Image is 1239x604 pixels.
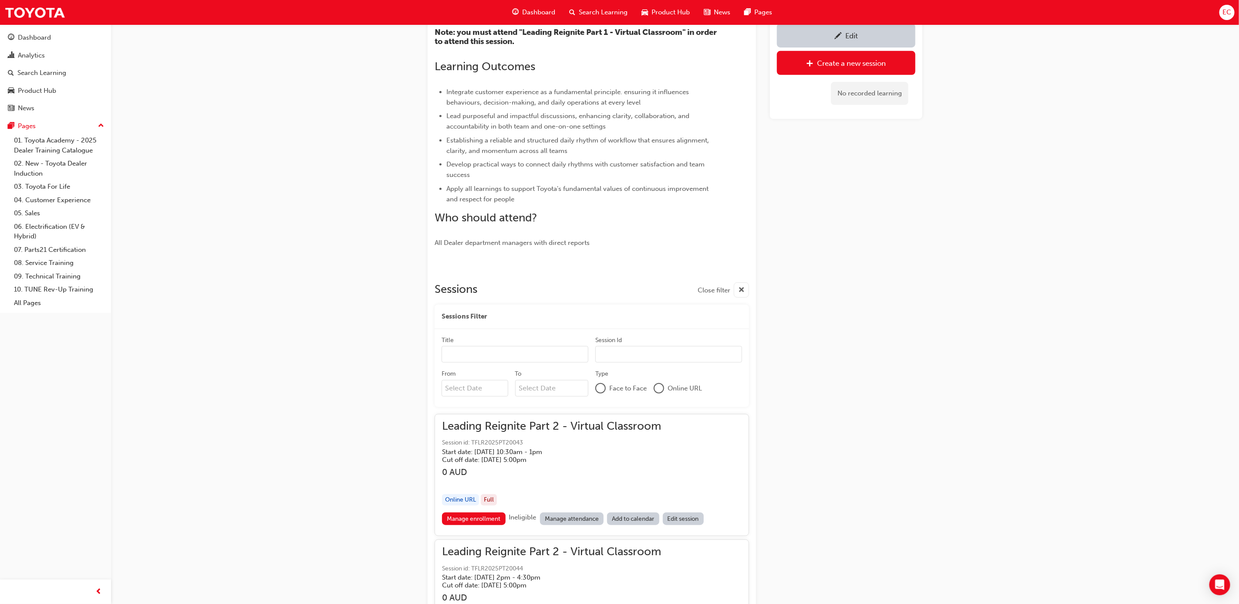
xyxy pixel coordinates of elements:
[579,7,628,17] span: Search Learning
[435,239,590,247] span: All Dealer department managers with direct reports
[831,82,908,105] div: No recorded learning
[435,60,535,73] span: Learning Outcomes
[512,7,519,18] span: guage-icon
[10,157,108,180] a: 02. New - Toyota Dealer Induction
[635,3,697,21] a: car-iconProduct Hub
[442,380,508,397] input: From
[8,105,14,112] span: news-icon
[1209,574,1230,595] div: Open Intercom Messenger
[505,3,562,21] a: guage-iconDashboard
[3,118,108,134] button: Pages
[777,24,915,48] a: Edit
[607,512,659,525] a: Add to calendar
[595,346,742,363] input: Session Id
[10,243,108,257] a: 07. Parts21 Certification
[3,28,108,118] button: DashboardAnalyticsSearch LearningProduct HubNews
[697,3,737,21] a: news-iconNews
[737,3,779,21] a: pages-iconPages
[442,494,479,506] div: Online URL
[3,83,108,99] a: Product Hub
[698,282,749,298] button: Close filter
[18,86,56,96] div: Product Hub
[442,336,454,345] div: Title
[435,282,477,298] h2: Sessions
[562,3,635,21] a: search-iconSearch Learning
[10,283,108,296] a: 10. TUNE Rev-Up Training
[817,59,886,68] div: Create a new session
[442,512,506,525] a: Manage enrollment
[509,513,537,521] span: Ineligible
[641,7,648,18] span: car-icon
[515,370,522,378] div: To
[595,336,622,345] div: Session Id
[663,512,704,525] a: Edit session
[540,512,604,525] a: Manage attendance
[98,120,104,132] span: up-icon
[515,380,589,397] input: To
[8,34,14,42] span: guage-icon
[845,31,858,40] div: Edit
[442,370,456,378] div: From
[8,69,14,77] span: search-icon
[698,285,730,295] span: Close filter
[738,285,745,296] span: cross-icon
[10,134,108,157] a: 01. Toyota Academy - 2025 Dealer Training Catalogue
[754,7,772,17] span: Pages
[446,185,710,203] span: Apply all learnings to support Toyota's fundamental values of continuous improvement and respect ...
[834,32,842,41] span: pencil-icon
[442,312,487,322] span: Sessions Filter
[18,121,36,131] div: Pages
[442,346,588,363] input: Title
[3,65,108,81] a: Search Learning
[1222,7,1231,17] span: EC
[17,68,66,78] div: Search Learning
[10,193,108,207] a: 04. Customer Experience
[10,220,108,243] a: 06. Electrification (EV & Hybrid)
[446,136,711,155] span: Establishing a reliable and structured daily rhythm of workflow that ensures alignment, clarity, ...
[3,30,108,46] a: Dashboard
[704,7,710,18] span: news-icon
[652,7,690,17] span: Product Hub
[595,370,608,378] div: Type
[522,7,555,17] span: Dashboard
[446,88,691,106] span: Integrate customer experience as a fundamental principle. ensuring it influences behaviours, deci...
[609,383,647,394] span: Face to Face
[442,421,742,529] button: Leading Reignite Part 2 - Virtual ClassroomSession id: TFLR2025PT20043Start date: [DATE] 10:30am ...
[442,467,661,477] h3: 0 AUD
[3,48,108,64] a: Analytics
[807,60,814,68] span: plus-icon
[446,160,706,179] span: Develop practical ways to connect daily rhythms with customer satisfaction and team success
[442,456,647,464] h5: Cut off date: [DATE] 5:00pm
[442,581,647,589] h5: Cut off date: [DATE] 5:00pm
[18,33,51,43] div: Dashboard
[442,438,661,448] span: Session id: TFLR2025PT20043
[668,383,702,394] span: Online URL
[744,7,751,18] span: pages-icon
[10,296,108,310] a: All Pages
[435,211,537,224] span: Who should attend?
[569,7,575,18] span: search-icon
[3,100,108,116] a: News
[10,256,108,270] a: 08. Service Training
[777,51,915,75] a: Create a new session
[10,207,108,220] a: 05. Sales
[442,421,661,431] span: Leading Reignite Part 2 - Virtual Classroom
[10,270,108,283] a: 09. Technical Training
[435,27,719,47] span: Note: you must attend "Leading Reignite Part 1 - Virtual Classroom" in order to attend this session.
[481,494,497,506] div: Full
[10,180,108,193] a: 03. Toyota For Life
[8,122,14,130] span: pages-icon
[442,448,647,456] h5: Start date: [DATE] 10:30am - 1pm
[442,547,661,557] span: Leading Reignite Part 2 - Virtual Classroom
[8,87,14,95] span: car-icon
[1219,5,1235,20] button: EC
[714,7,730,17] span: News
[442,573,647,581] h5: Start date: [DATE] 2pm - 4:30pm
[4,3,65,22] img: Trak
[8,52,14,60] span: chart-icon
[18,103,34,113] div: News
[442,564,661,574] span: Session id: TFLR2025PT20044
[18,51,45,61] div: Analytics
